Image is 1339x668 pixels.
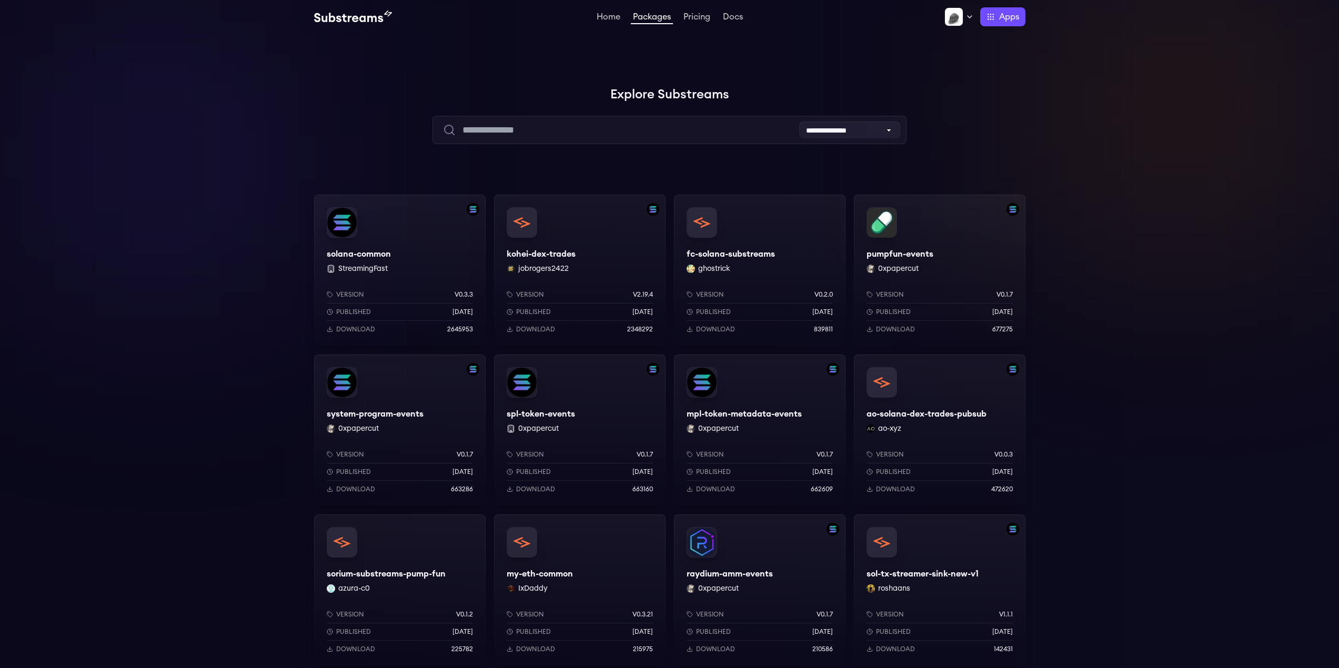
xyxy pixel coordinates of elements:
p: 839811 [814,325,833,333]
p: [DATE] [812,308,833,316]
p: v0.1.7 [817,610,833,619]
a: Filter by solana networksystem-program-eventssystem-program-events0xpapercut 0xpapercutVersionv0.... [314,355,486,506]
p: [DATE] [992,627,1013,636]
img: Profile [944,7,963,26]
button: StreamingFast [338,264,388,274]
button: 0xpapercut [698,423,739,434]
a: Docs [721,13,745,23]
p: 663160 [632,485,653,493]
h1: Explore Substreams [314,84,1025,105]
p: Download [876,645,915,653]
p: 663286 [451,485,473,493]
p: 677275 [992,325,1013,333]
p: v0.1.7 [996,290,1013,299]
p: Download [696,485,735,493]
a: Filter by solana networkao-solana-dex-trades-pubsubao-solana-dex-trades-pubsubao-xyz ao-xyzVersio... [854,355,1025,506]
p: Download [516,485,555,493]
p: Version [876,610,904,619]
p: Version [516,290,544,299]
p: Download [876,325,915,333]
p: Version [696,610,724,619]
p: Version [876,290,904,299]
img: Filter by solana network [1006,523,1019,535]
a: Filter by solana networksolana-commonsolana-common StreamingFastVersionv0.3.3Published[DATE]Downl... [314,195,486,346]
p: v0.3.3 [455,290,473,299]
p: Published [516,627,551,636]
p: Published [336,468,371,476]
p: [DATE] [632,627,653,636]
p: Version [516,450,544,459]
p: [DATE] [632,468,653,476]
p: [DATE] [452,627,473,636]
button: 0xpapercut [878,264,919,274]
a: fc-solana-substreamsfc-solana-substreamsghostrick ghostrickVersionv0.2.0Published[DATE]Download83... [674,195,845,346]
p: Published [876,308,911,316]
a: Filter by solana networkpumpfun-eventspumpfun-events0xpapercut 0xpapercutVersionv0.1.7Published[D... [854,195,1025,346]
p: [DATE] [452,468,473,476]
p: v0.1.7 [457,450,473,459]
button: 0xpapercut [338,423,379,434]
p: Download [876,485,915,493]
p: v0.2.0 [814,290,833,299]
p: v2.19.4 [633,290,653,299]
p: 210586 [812,645,833,653]
button: roshaans [878,583,910,594]
p: Published [696,308,731,316]
p: [DATE] [452,308,473,316]
p: Version [336,450,364,459]
p: Published [876,468,911,476]
p: Version [696,290,724,299]
img: Filter by solana network [1006,363,1019,376]
p: Published [516,468,551,476]
img: Filter by solana network [467,363,479,376]
p: Published [696,468,731,476]
p: v0.3.21 [632,610,653,619]
img: Filter by solana network [827,363,839,376]
p: v0.1.7 [817,450,833,459]
p: [DATE] [992,308,1013,316]
p: [DATE] [812,627,833,636]
button: 0xpapercut [698,583,739,594]
button: azura-c0 [338,583,370,594]
p: 142431 [994,645,1013,653]
img: Filter by solana network [1006,203,1019,216]
p: Version [876,450,904,459]
p: v0.1.2 [456,610,473,619]
p: 472620 [991,485,1013,493]
img: Filter by solana network [467,203,479,216]
a: Filter by solana networksol-tx-streamer-sink-new-v1sol-tx-streamer-sink-new-v1roshaans roshaansVe... [854,514,1025,666]
button: 0xpapercut [518,423,559,434]
p: 215975 [633,645,653,653]
p: Version [696,450,724,459]
p: 662609 [811,485,833,493]
a: Filter by solana networkkohei-dex-tradeskohei-dex-tradesjobrogers2422 jobrogers2422Versionv2.19.4... [494,195,666,346]
a: sorium-substreams-pump-funsorium-substreams-pump-funazura-c0 azura-c0Versionv0.1.2Published[DATE]... [314,514,486,666]
img: Substream's logo [314,11,392,23]
p: Download [696,645,735,653]
p: v0.1.7 [637,450,653,459]
p: v1.1.1 [999,610,1013,619]
p: Download [336,325,375,333]
p: Version [516,610,544,619]
p: Published [336,308,371,316]
p: Download [336,645,375,653]
button: jobrogers2422 [518,264,569,274]
p: [DATE] [992,468,1013,476]
img: Filter by solana network [647,203,659,216]
p: Published [516,308,551,316]
a: my-eth-commonmy-eth-commonIxDaddy IxDaddyVersionv0.3.21Published[DATE]Download215975 [494,514,666,666]
a: Pricing [681,13,712,23]
p: Download [516,325,555,333]
p: [DATE] [632,308,653,316]
button: ao-xyz [878,423,901,434]
a: Home [595,13,622,23]
p: v0.0.3 [994,450,1013,459]
button: IxDaddy [518,583,548,594]
a: Packages [631,13,673,24]
p: 2348292 [627,325,653,333]
p: Download [336,485,375,493]
img: Filter by solana network [647,363,659,376]
a: Filter by solana networkraydium-amm-eventsraydium-amm-events0xpapercut 0xpapercutVersionv0.1.7Pub... [674,514,845,666]
p: 225782 [451,645,473,653]
p: Version [336,610,364,619]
